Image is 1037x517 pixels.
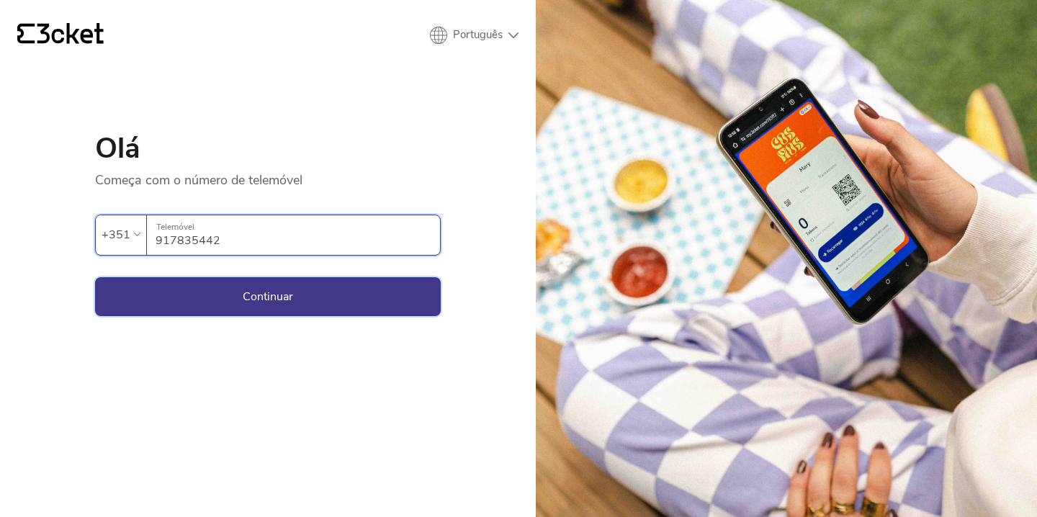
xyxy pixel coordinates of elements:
[17,23,104,48] a: {' '}
[147,215,440,239] label: Telemóvel
[95,163,441,189] p: Começa com o número de telemóvel
[17,24,35,44] g: {' '}
[95,277,441,316] button: Continuar
[102,224,130,246] div: +351
[95,134,441,163] h1: Olá
[156,215,440,255] input: Telemóvel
